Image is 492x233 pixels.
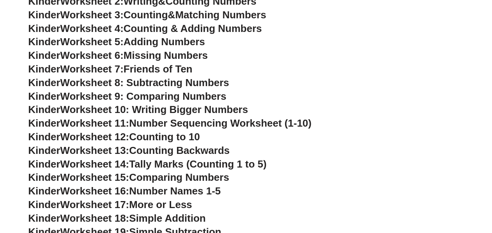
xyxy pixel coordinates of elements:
span: Worksheet 12: [60,131,129,143]
span: Matching Numbers [175,9,266,21]
span: Kinder [28,104,60,115]
a: KinderWorksheet 3:Counting&Matching Numbers [28,9,266,21]
span: More or Less [129,199,192,210]
span: Kinder [28,212,60,224]
span: Worksheet 4: [60,23,124,34]
span: Counting [124,9,168,21]
span: Worksheet 17: [60,199,129,210]
a: KinderWorksheet 7:Friends of Ten [28,63,193,75]
span: Worksheet 16: [60,185,129,197]
span: Worksheet 10: Writing Bigger Numbers [60,104,248,115]
span: Number Names 1-5 [129,185,221,197]
span: Kinder [28,185,60,197]
span: Worksheet 3: [60,9,124,21]
span: Worksheet 5: [60,36,124,48]
span: Kinder [28,49,60,61]
span: Kinder [28,171,60,183]
span: Counting & Adding Numbers [124,23,262,34]
span: Worksheet 6: [60,49,124,61]
a: KinderWorksheet 8: Subtracting Numbers [28,77,229,88]
a: KinderWorksheet 6:Missing Numbers [28,49,208,61]
span: Worksheet 9: Comparing Numbers [60,90,226,102]
span: Friends of Ten [124,63,193,75]
span: Kinder [28,77,60,88]
span: Missing Numbers [124,49,208,61]
span: Kinder [28,36,60,48]
span: Kinder [28,145,60,156]
span: Adding Numbers [124,36,205,48]
span: Tally Marks (Counting 1 to 5) [129,158,266,170]
span: Kinder [28,199,60,210]
span: Kinder [28,131,60,143]
span: Number Sequencing Worksheet (1-10) [129,117,312,129]
span: Kinder [28,23,60,34]
span: Worksheet 18: [60,212,129,224]
span: Simple Addition [129,212,206,224]
span: Kinder [28,90,60,102]
span: Kinder [28,158,60,170]
span: Worksheet 8: Subtracting Numbers [60,77,229,88]
span: Counting to 10 [129,131,200,143]
span: Comparing Numbers [129,171,229,183]
span: Kinder [28,117,60,129]
span: Worksheet 13: [60,145,129,156]
a: KinderWorksheet 4:Counting & Adding Numbers [28,23,262,34]
a: KinderWorksheet 10: Writing Bigger Numbers [28,104,248,115]
span: Kinder [28,9,60,21]
span: Worksheet 15: [60,171,129,183]
a: KinderWorksheet 9: Comparing Numbers [28,90,226,102]
span: Worksheet 14: [60,158,129,170]
span: Worksheet 7: [60,63,124,75]
span: Worksheet 11: [60,117,129,129]
span: Kinder [28,63,60,75]
iframe: Chat Widget [362,145,492,233]
a: KinderWorksheet 5:Adding Numbers [28,36,205,48]
span: Counting Backwards [129,145,229,156]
